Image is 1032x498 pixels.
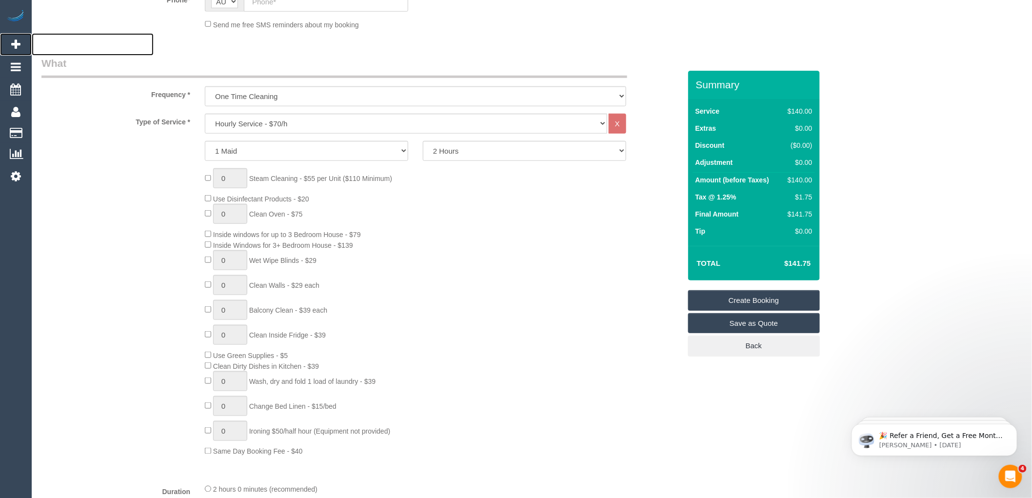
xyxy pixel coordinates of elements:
span: Send me free SMS reminders about my booking [213,20,359,28]
div: ($0.00) [784,140,812,150]
label: Tip [695,226,706,236]
span: Use Green Supplies - $5 [213,352,288,359]
span: Change Bed Linen - $15/bed [249,402,337,410]
span: Ironing $50/half hour (Equipment not provided) [249,427,391,435]
iframe: Intercom live chat [999,465,1022,488]
label: Extras [695,123,716,133]
span: Wash, dry and fold 1 load of laundry - $39 [249,378,376,385]
legend: What [41,56,627,78]
div: $141.75 [784,209,812,219]
span: Same Day Booking Fee - $40 [213,448,303,456]
div: $0.00 [784,158,812,167]
label: Tax @ 1.25% [695,192,736,202]
span: Clean Walls - $29 each [249,281,319,289]
iframe: Intercom notifications message [837,403,1032,472]
span: 2 hours 0 minutes (recommended) [213,486,318,494]
span: Inside windows for up to 3 Bedroom House - $79 [213,231,361,239]
span: Use Disinfectant Products - $20 [213,195,309,203]
span: Wet Wipe Blinds - $29 [249,257,317,264]
label: Duration [34,484,198,497]
a: Back [688,336,820,356]
div: $0.00 [784,123,812,133]
span: Clean Inside Fridge - $39 [249,331,326,339]
div: $1.75 [784,192,812,202]
span: Steam Cleaning - $55 per Unit ($110 Minimum) [249,175,392,182]
strong: Total [697,259,721,267]
span: Balcony Clean - $39 each [249,306,327,314]
div: $140.00 [784,175,812,185]
a: Save as Quote [688,313,820,334]
span: 4 [1019,465,1027,473]
div: $140.00 [784,106,812,116]
label: Amount (before Taxes) [695,175,769,185]
span: Inside Windows for 3+ Bedroom House - $139 [213,241,353,249]
h3: Summary [696,79,815,90]
a: Create Booking [688,290,820,311]
label: Discount [695,140,725,150]
label: Final Amount [695,209,739,219]
span: Clean Dirty Dishes in Kitchen - $39 [213,362,319,370]
h4: $141.75 [755,259,811,268]
label: Type of Service * [34,114,198,127]
label: Frequency * [34,86,198,100]
label: Adjustment [695,158,733,167]
div: $0.00 [784,226,812,236]
img: Automaid Logo [6,10,25,23]
span: Clean Oven - $75 [249,210,303,218]
label: Service [695,106,720,116]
